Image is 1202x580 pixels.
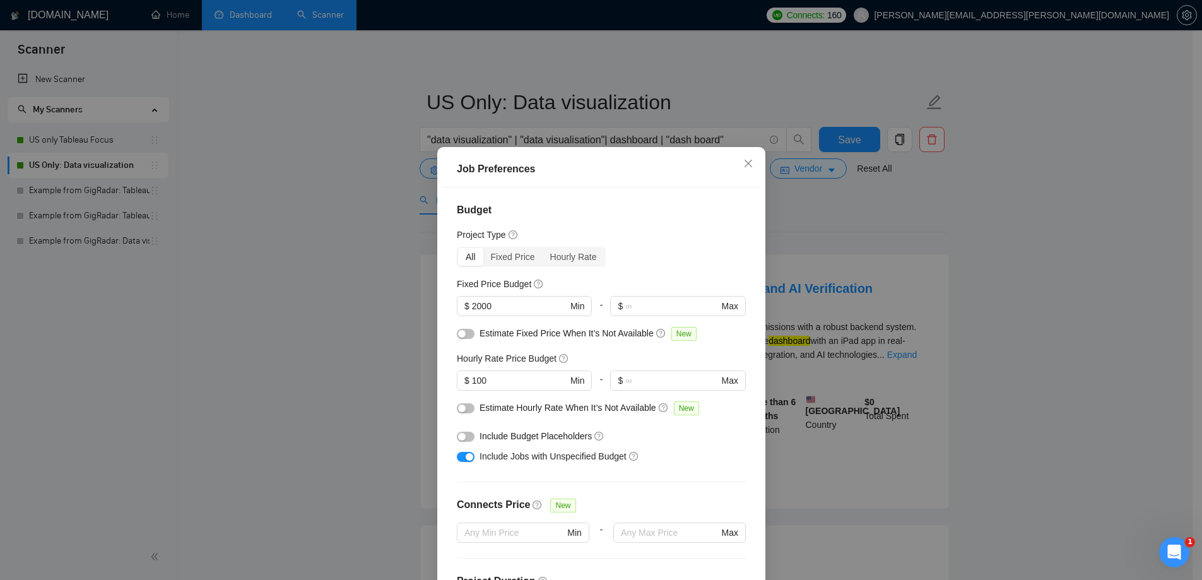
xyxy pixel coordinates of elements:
[480,451,627,461] span: Include Jobs with Unspecified Budget
[458,248,483,266] div: All
[480,403,656,413] span: Estimate Hourly Rate When It’s Not Available
[1159,537,1189,567] iframe: Intercom live chat
[731,147,765,181] button: Close
[471,374,567,388] input: 0
[592,370,610,401] div: -
[550,499,575,512] span: New
[671,327,696,341] span: New
[621,526,719,540] input: Any Max Price
[464,299,469,313] span: $
[558,353,569,364] span: question-circle
[618,374,623,388] span: $
[457,203,746,218] h4: Budget
[743,158,753,169] span: close
[457,277,531,291] h5: Fixed Price Budget
[673,401,698,415] span: New
[628,451,639,461] span: question-circle
[457,228,506,242] h5: Project Type
[721,526,738,540] span: Max
[533,500,543,510] span: question-circle
[570,299,584,313] span: Min
[457,497,530,512] h4: Connects Price
[594,431,604,441] span: question-circle
[656,328,666,338] span: question-circle
[480,328,654,338] span: Estimate Fixed Price When It’s Not Available
[1185,537,1195,547] span: 1
[625,374,719,388] input: ∞
[457,162,746,177] div: Job Preferences
[658,403,668,413] span: question-circle
[567,526,582,540] span: Min
[457,352,557,365] h5: Hourly Rate Price Budget
[483,248,542,266] div: Fixed Price
[570,374,584,388] span: Min
[542,248,604,266] div: Hourly Rate
[464,374,469,388] span: $
[480,431,592,441] span: Include Budget Placeholders
[618,299,623,313] span: $
[625,299,719,313] input: ∞
[592,296,610,326] div: -
[589,523,613,558] div: -
[721,299,738,313] span: Max
[464,526,565,540] input: Any Min Price
[721,374,738,388] span: Max
[534,279,544,289] span: question-circle
[471,299,567,313] input: 0
[508,230,518,240] span: question-circle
